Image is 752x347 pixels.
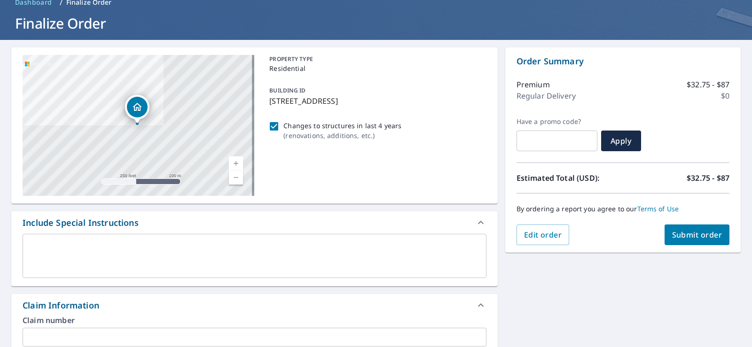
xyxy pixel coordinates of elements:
[601,131,641,151] button: Apply
[269,63,482,73] p: Residential
[517,172,623,184] p: Estimated Total (USD):
[23,299,99,312] div: Claim Information
[687,79,729,90] p: $32.75 - $87
[23,316,486,324] label: Claim number
[517,55,729,68] p: Order Summary
[517,117,597,126] label: Have a promo code?
[517,224,570,245] button: Edit order
[637,204,679,213] a: Terms of Use
[11,14,741,33] h1: Finalize Order
[283,121,401,131] p: Changes to structures in last 4 years
[269,55,482,63] p: PROPERTY TYPE
[524,230,562,240] span: Edit order
[517,79,550,90] p: Premium
[517,205,729,213] p: By ordering a report you agree to our
[283,131,401,140] p: ( renovations, additions, etc. )
[609,136,634,146] span: Apply
[229,156,243,170] a: Current Level 17, Zoom In
[687,172,729,184] p: $32.75 - $87
[125,95,149,124] div: Dropped pin, building 1, Residential property, 113 Dockside Dr Rockport, TX 78382
[517,90,576,101] p: Regular Delivery
[229,170,243,185] a: Current Level 17, Zoom Out
[11,294,498,316] div: Claim Information
[23,216,139,229] div: Include Special Instructions
[269,86,305,94] p: BUILDING ID
[269,95,482,107] p: [STREET_ADDRESS]
[11,211,498,234] div: Include Special Instructions
[721,90,729,101] p: $0
[672,230,722,240] span: Submit order
[665,224,730,245] button: Submit order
